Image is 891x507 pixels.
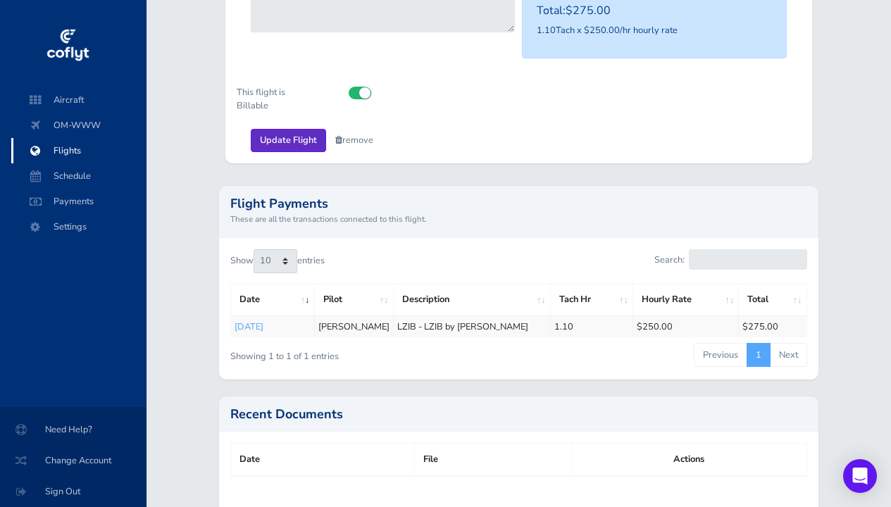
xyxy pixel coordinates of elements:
[230,213,807,225] small: These are all the transactions connected to this flight.
[415,444,572,476] th: File
[231,444,415,476] th: Date
[566,3,611,18] span: $275.00
[747,343,771,367] a: 1
[25,189,132,214] span: Payments
[843,459,877,493] div: Open Intercom Messenger
[551,284,633,315] th: Tach Hr: activate to sort column ascending
[537,4,771,18] h6: Total:
[254,249,297,273] select: Showentries
[230,197,807,210] h2: Flight Payments
[230,408,807,420] h2: Recent Documents
[44,25,91,67] img: coflyt logo
[633,315,739,337] td: $250.00
[17,479,130,504] span: Sign Out
[231,284,315,315] th: Date: activate to sort column ascending
[17,417,130,442] span: Need Help?
[571,444,806,476] th: Actions
[654,249,807,270] label: Search:
[230,342,460,363] div: Showing 1 to 1 of 1 entries
[537,23,771,37] p: Tach x $250.00/hr hourly rate
[226,81,323,118] label: This flight is Billable
[551,315,633,337] td: 1.10
[314,284,393,315] th: Pilot: activate to sort column ascending
[25,163,132,189] span: Schedule
[25,87,132,113] span: Aircraft
[689,249,807,270] input: Search:
[25,214,132,239] span: Settings
[17,448,130,473] span: Change Account
[230,249,325,273] label: Show entries
[335,134,373,146] a: remove
[25,138,132,163] span: Flights
[739,315,806,337] td: $275.00
[25,113,132,138] span: OM-WWW
[739,284,806,315] th: Total: activate to sort column ascending
[393,284,550,315] th: Description: activate to sort column ascending
[393,315,550,337] td: LZIB - LZIB by [PERSON_NAME]
[537,24,556,37] span: 1.10
[314,315,393,337] td: [PERSON_NAME]
[251,129,326,152] input: Update Flight
[633,284,739,315] th: Hourly Rate: activate to sort column ascending
[235,320,263,333] a: [DATE]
